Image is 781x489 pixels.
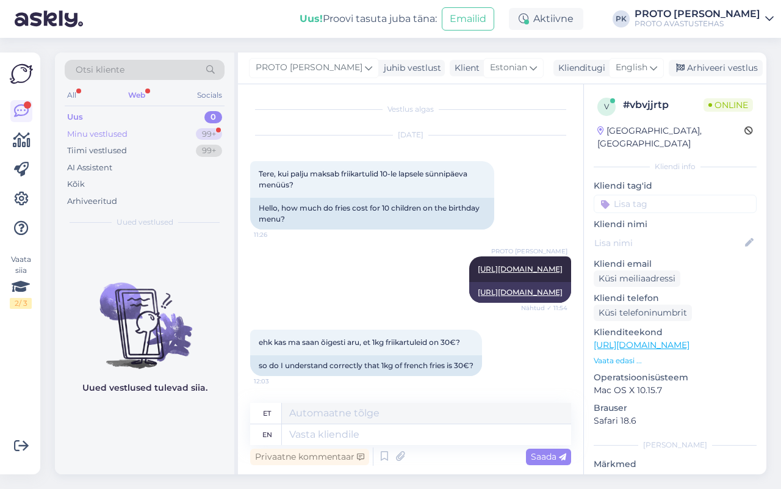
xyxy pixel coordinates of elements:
[126,87,148,103] div: Web
[250,104,571,115] div: Vestlus algas
[67,145,127,157] div: Tiimi vestlused
[450,62,480,74] div: Klient
[10,62,33,85] img: Askly Logo
[67,111,83,123] div: Uus
[635,9,760,19] div: PROTO [PERSON_NAME]
[604,102,609,111] span: v
[262,424,272,445] div: en
[594,195,757,213] input: Lisa tag
[594,218,757,231] p: Kliendi nimi
[594,384,757,397] p: Mac OS X 10.15.7
[250,198,494,230] div: Hello, how much do fries cost for 10 children on the birthday menu?
[67,162,112,174] div: AI Assistent
[256,61,362,74] span: PROTO [PERSON_NAME]
[196,128,222,140] div: 99+
[594,355,757,366] p: Vaata edasi ...
[594,402,757,415] p: Brauser
[635,19,760,29] div: PROTO AVASTUSTEHAS
[67,195,117,208] div: Arhiveeritud
[623,98,704,112] div: # vbvjjrtp
[67,128,128,140] div: Minu vestlused
[263,403,271,424] div: et
[300,13,323,24] b: Uus!
[669,60,763,76] div: Arhiveeri vestlus
[616,61,647,74] span: English
[55,261,234,371] img: No chats
[594,236,743,250] input: Lisa nimi
[509,8,583,30] div: Aktiivne
[196,145,222,157] div: 99+
[594,270,680,287] div: Küsi meiliaadressi
[254,230,300,239] span: 11:26
[259,338,460,347] span: ehk kas ma saan õigesti aru, et 1kg friikartuleid on 30€?
[82,382,207,394] p: Uued vestlused tulevad siia.
[490,61,527,74] span: Estonian
[10,298,32,309] div: 2 / 3
[594,326,757,339] p: Klienditeekond
[521,303,567,313] span: Nähtud ✓ 11:54
[594,415,757,427] p: Safari 18.6
[67,178,85,190] div: Kõik
[594,458,757,471] p: Märkmed
[594,440,757,451] div: [PERSON_NAME]
[10,254,32,309] div: Vaata siia
[204,111,222,123] div: 0
[259,169,469,189] span: Tere, kui palju maksab friikartulid 10-le lapsele sünnipäeva menüüs?
[254,377,300,386] span: 12:03
[442,7,494,31] button: Emailid
[250,355,482,376] div: so do I understand correctly that 1kg of french fries is 30€?
[594,258,757,270] p: Kliendi email
[300,12,437,26] div: Proovi tasuta juba täna:
[117,217,173,228] span: Uued vestlused
[594,305,692,321] div: Küsi telefoninumbrit
[250,449,369,465] div: Privaatne kommentaar
[250,129,571,140] div: [DATE]
[478,288,563,297] a: [URL][DOMAIN_NAME]
[597,125,744,150] div: [GEOGRAPHIC_DATA], [GEOGRAPHIC_DATA]
[594,339,689,350] a: [URL][DOMAIN_NAME]
[491,247,567,256] span: PROTO [PERSON_NAME]
[613,10,630,27] div: PK
[379,62,441,74] div: juhib vestlust
[594,161,757,172] div: Kliendi info
[594,371,757,384] p: Operatsioonisüsteem
[594,179,757,192] p: Kliendi tag'id
[635,9,774,29] a: PROTO [PERSON_NAME]PROTO AVASTUSTEHAS
[553,62,605,74] div: Klienditugi
[531,451,566,462] span: Saada
[478,264,563,273] a: [URL][DOMAIN_NAME]
[704,98,753,112] span: Online
[65,87,79,103] div: All
[76,63,124,76] span: Otsi kliente
[594,292,757,305] p: Kliendi telefon
[195,87,225,103] div: Socials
